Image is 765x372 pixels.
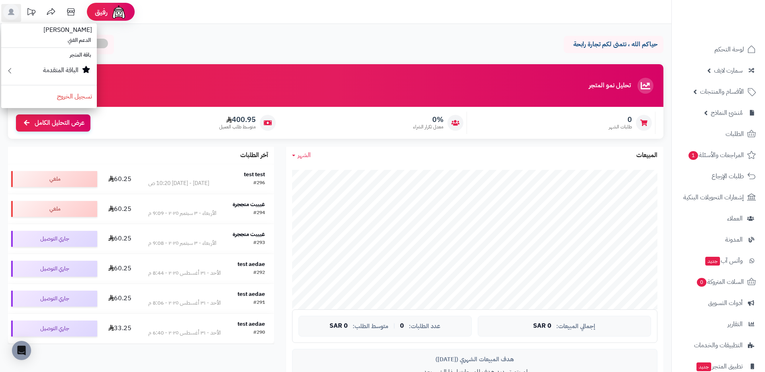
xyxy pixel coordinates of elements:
a: الباقة المتقدمة [1,61,97,83]
td: 60.25 [100,164,139,194]
span: تطبيق المتجر [696,361,743,372]
a: لوحة التحكم [677,40,760,59]
span: مُنشئ النماذج [711,107,743,118]
small: الباقة المتقدمة [43,65,78,75]
img: logo-2.png [711,6,757,23]
a: طلبات الإرجاع [677,167,760,186]
a: عرض التحليل الكامل [16,114,90,132]
a: تسجيل الخروج [1,87,97,106]
strong: test test [244,170,265,179]
h3: تحليل نمو المتجر [589,82,631,89]
span: إجمالي المبيعات: [556,323,595,330]
a: المراجعات والأسئلة1 [677,146,760,165]
div: جاري التوصيل [11,321,97,337]
span: 0 [609,115,632,124]
a: الشهر [292,151,311,160]
td: 60.25 [100,224,139,254]
span: معدل تكرار الشراء [413,124,443,130]
span: | [393,323,395,329]
span: التطبيقات والخدمات [694,340,743,351]
li: الدعم الفني [1,35,97,46]
div: جاري التوصيل [11,291,97,307]
span: جديد [705,257,720,266]
li: باقة المتجر [1,49,97,61]
a: تحديثات المنصة [21,4,41,22]
div: Open Intercom Messenger [12,341,31,360]
strong: test aedae [237,320,265,328]
p: حياكم الله ، نتمنى لكم تجارة رابحة [570,40,657,49]
div: جاري التوصيل [11,261,97,277]
span: متوسط الطلب: [353,323,388,330]
div: الأحد - ٣١ أغسطس ٢٠٢٥ - 8:06 م [148,299,221,307]
a: العملاء [677,209,760,228]
span: 0 [400,323,404,330]
div: ملغي [11,171,97,187]
span: التقارير [728,319,743,330]
span: 0 SAR [533,323,551,330]
span: 0 SAR [330,323,348,330]
div: #292 [253,269,265,277]
span: وآتس آب [704,255,743,266]
span: المراجعات والأسئلة [688,150,744,161]
span: 0 [697,278,706,287]
div: جاري التوصيل [11,231,97,247]
td: 33.25 [100,314,139,343]
span: متوسط طلب العميل [219,124,256,130]
strong: test aedae [237,260,265,268]
div: #294 [253,209,265,217]
span: طلبات الإرجاع [712,171,744,182]
strong: غيييث متججرة [233,230,265,238]
td: 60.25 [100,284,139,313]
span: سمارت لايف [714,65,743,76]
span: رفيق [95,7,108,17]
img: ai-face.png [111,4,127,20]
div: الأحد - ٣١ أغسطس ٢٠٢٥ - 8:44 م [148,269,221,277]
span: المدونة [725,234,743,245]
span: العملاء [727,213,743,224]
span: السلات المتروكة [696,276,744,287]
div: #296 [253,179,265,187]
h3: آخر الطلبات [240,152,268,159]
div: #290 [253,329,265,337]
td: 60.25 [100,194,139,224]
a: أدوات التسويق [677,293,760,313]
span: عدد الطلبات: [409,323,440,330]
span: الشهر [298,150,311,160]
span: [PERSON_NAME] [39,20,97,39]
a: وآتس آبجديد [677,251,760,270]
a: الطلبات [677,124,760,144]
a: المدونة [677,230,760,249]
div: الأربعاء - ٣ سبتمبر ٢٠٢٥ - 9:08 م [148,239,216,247]
a: التطبيقات والخدمات [677,336,760,355]
strong: غيييث متججرة [233,200,265,209]
td: 60.25 [100,254,139,283]
span: جديد [696,362,711,371]
span: إشعارات التحويلات البنكية [683,192,744,203]
span: 1 [688,151,698,160]
strong: test aedae [237,290,265,298]
a: إشعارات التحويلات البنكية [677,188,760,207]
span: أدوات التسويق [708,297,743,309]
span: عرض التحليل الكامل [35,118,84,128]
div: الأحد - ٣١ أغسطس ٢٠٢٥ - 6:40 م [148,329,221,337]
span: 0% [413,115,443,124]
span: طلبات الشهر [609,124,632,130]
div: هدف المبيعات الشهري ([DATE]) [298,355,651,364]
a: السلات المتروكة0 [677,272,760,291]
div: #291 [253,299,265,307]
span: 400.95 [219,115,256,124]
div: [DATE] - [DATE] 10:20 ص [148,179,209,187]
h3: المبيعات [636,152,657,159]
div: الأربعاء - ٣ سبتمبر ٢٠٢٥ - 9:09 م [148,209,216,217]
a: التقارير [677,315,760,334]
div: ملغي [11,201,97,217]
span: الطلبات [726,128,744,140]
span: الأقسام والمنتجات [700,86,744,97]
div: #293 [253,239,265,247]
span: لوحة التحكم [714,44,744,55]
